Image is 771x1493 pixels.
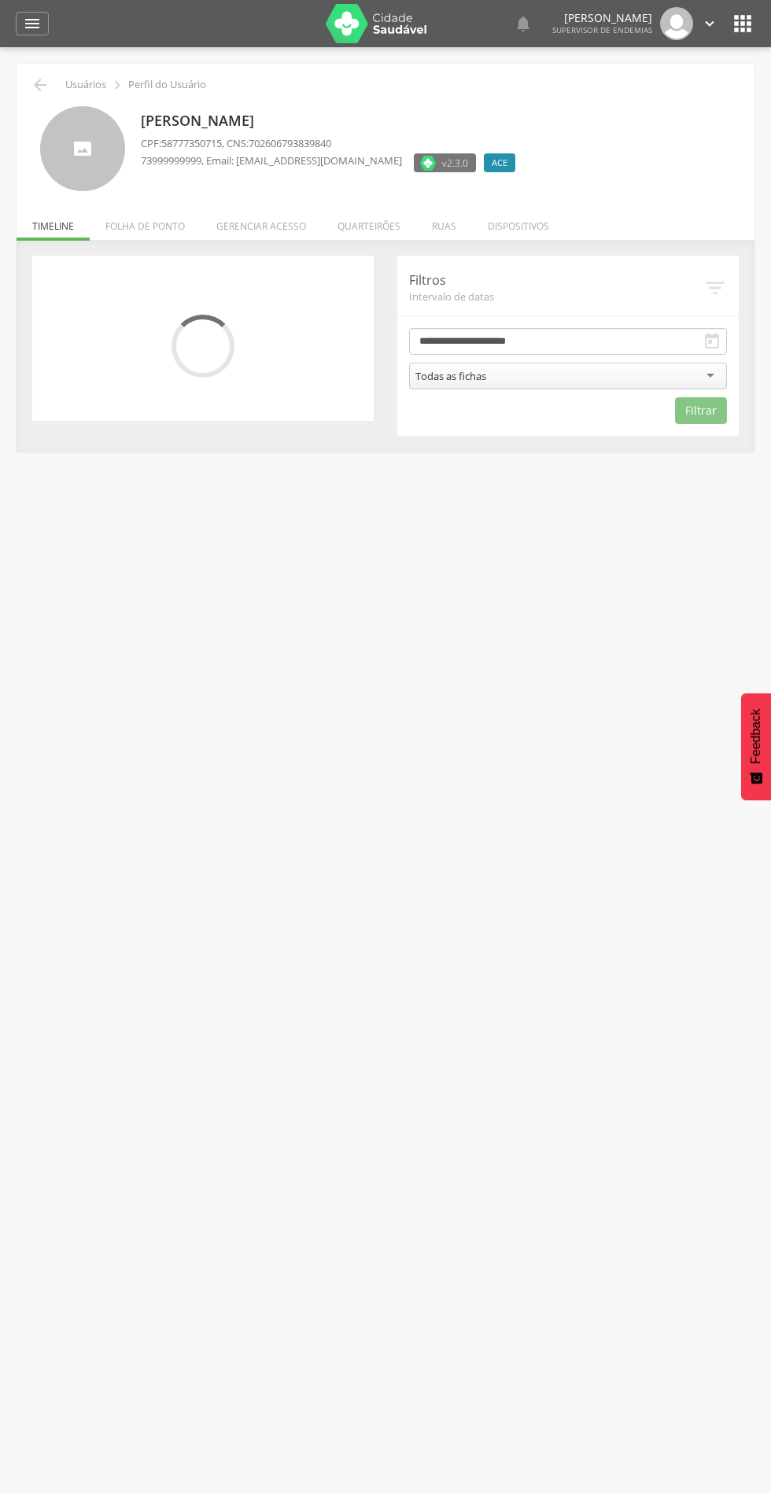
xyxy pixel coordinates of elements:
a:  [701,7,718,40]
p: CPF: , CNS: [141,136,523,151]
span: Feedback [749,709,763,764]
span: v2.3.0 [442,155,468,171]
i: Voltar [31,76,50,94]
li: Folha de ponto [90,204,201,241]
label: Versão do aplicativo [414,153,476,172]
button: Filtrar [675,397,727,424]
li: Quarteirões [322,204,416,241]
i:  [703,332,721,351]
p: [PERSON_NAME] [141,111,523,131]
li: Dispositivos [472,204,565,241]
i:  [514,14,533,33]
a:  [16,12,49,35]
li: Gerenciar acesso [201,204,322,241]
a:  [514,7,533,40]
i:  [23,14,42,33]
i:  [730,11,755,36]
p: [PERSON_NAME] [552,13,652,24]
i:  [109,76,126,94]
p: Usuários [65,79,106,91]
li: Ruas [416,204,472,241]
span: 702606793839840 [249,136,331,150]
span: 58777350715 [161,136,222,150]
i:  [703,276,727,300]
span: ACE [492,157,507,169]
i:  [701,15,718,32]
p: Filtros [409,271,703,289]
button: Feedback - Mostrar pesquisa [741,693,771,800]
p: , Email: [EMAIL_ADDRESS][DOMAIN_NAME] [141,153,402,168]
span: Intervalo de datas [409,289,703,304]
p: Perfil do Usuário [128,79,206,91]
span: 73999999999 [141,153,201,168]
span: Supervisor de Endemias [552,24,652,35]
div: Todas as fichas [415,369,486,383]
